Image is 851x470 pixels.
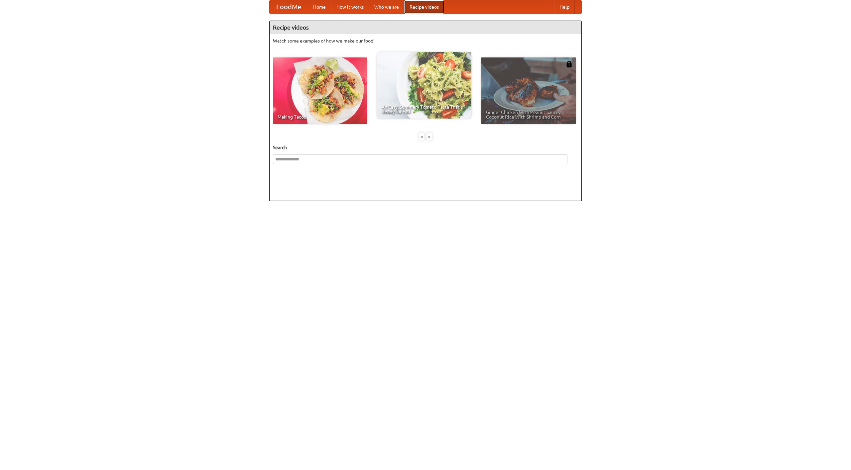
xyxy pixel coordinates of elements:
p: Watch some examples of how we make our food! [273,38,578,44]
a: FoodMe [270,0,308,14]
span: An Easy, Summery Tomato Pasta That's Ready for Fall [382,105,467,114]
a: Recipe videos [404,0,444,14]
img: 483408.png [566,61,572,67]
a: Help [554,0,575,14]
div: « [419,133,425,141]
a: Home [308,0,331,14]
span: Making Tacos [278,115,363,119]
div: » [426,133,432,141]
a: Making Tacos [273,57,367,124]
h5: Search [273,144,578,151]
a: How it works [331,0,369,14]
a: Who we are [369,0,404,14]
h4: Recipe videos [270,21,581,34]
a: An Easy, Summery Tomato Pasta That's Ready for Fall [377,52,471,119]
